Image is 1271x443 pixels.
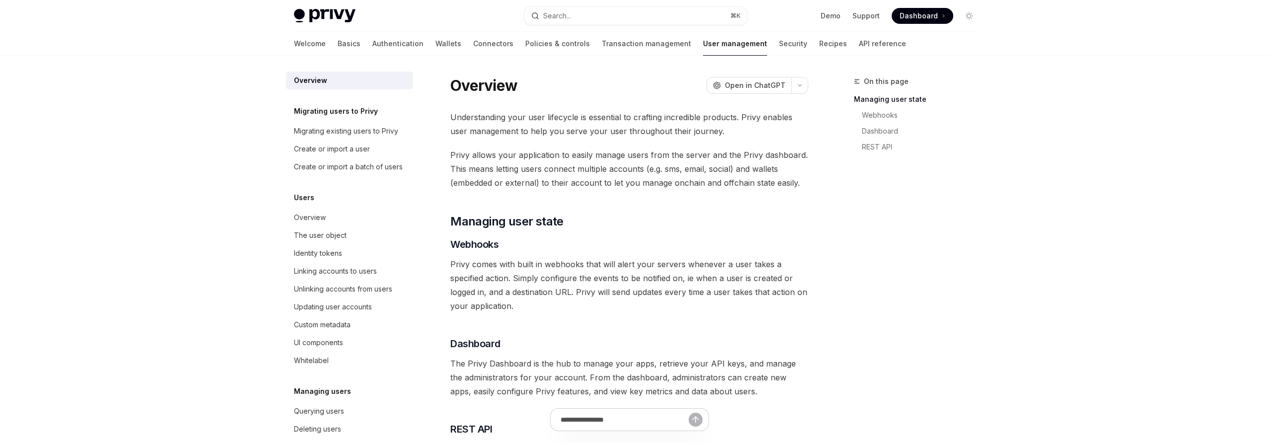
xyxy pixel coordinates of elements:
span: Privy allows your application to easily manage users from the server and the Privy dashboard. Thi... [450,148,808,190]
a: Dashboard [862,123,985,139]
a: Support [852,11,880,21]
a: User management [703,32,767,56]
span: Webhooks [450,237,498,251]
a: Updating user accounts [286,298,413,316]
div: Deleting users [294,423,341,435]
div: UI components [294,337,343,349]
div: Linking accounts to users [294,265,377,277]
a: Recipes [819,32,847,56]
span: Open in ChatGPT [725,80,785,90]
span: Understanding your user lifecycle is essential to crafting incredible products. Privy enables use... [450,110,808,138]
div: Whitelabel [294,355,329,367]
a: Connectors [473,32,513,56]
a: Custom metadata [286,316,413,334]
a: Wallets [435,32,461,56]
a: Basics [338,32,360,56]
div: Unlinking accounts from users [294,283,392,295]
a: Whitelabel [286,352,413,369]
div: Overview [294,212,326,223]
span: ⌘ K [730,12,741,20]
a: Linking accounts to users [286,262,413,280]
a: Policies & controls [525,32,590,56]
a: Unlinking accounts from users [286,280,413,298]
button: Send message [689,413,703,427]
div: The user object [294,229,347,241]
img: light logo [294,9,355,23]
button: Search...⌘K [524,7,747,25]
span: Managing user state [450,214,564,229]
a: Deleting users [286,420,413,438]
div: Migrating existing users to Privy [294,125,398,137]
span: Dashboard [450,337,500,351]
a: Overview [286,72,413,89]
div: Search... [543,10,571,22]
span: The Privy Dashboard is the hub to manage your apps, retrieve your API keys, and manage the admini... [450,357,808,398]
a: REST API [862,139,985,155]
a: Querying users [286,402,413,420]
a: API reference [859,32,906,56]
h5: Migrating users to Privy [294,105,378,117]
div: Create or import a user [294,143,370,155]
a: UI components [286,334,413,352]
div: Identity tokens [294,247,342,259]
button: Open in ChatGPT [706,77,791,94]
div: Querying users [294,405,344,417]
a: Welcome [294,32,326,56]
a: Identity tokens [286,244,413,262]
a: Webhooks [862,107,985,123]
a: Create or import a user [286,140,413,158]
div: Custom metadata [294,319,351,331]
a: Authentication [372,32,424,56]
button: Toggle dark mode [961,8,977,24]
a: Overview [286,209,413,226]
a: Migrating existing users to Privy [286,122,413,140]
a: Dashboard [892,8,953,24]
h5: Managing users [294,385,351,397]
a: Demo [821,11,841,21]
div: Create or import a batch of users [294,161,403,173]
h5: Users [294,192,314,204]
a: Security [779,32,807,56]
a: Create or import a batch of users [286,158,413,176]
span: On this page [864,75,909,87]
span: Dashboard [900,11,938,21]
a: Managing user state [854,91,985,107]
a: Transaction management [602,32,691,56]
a: The user object [286,226,413,244]
h1: Overview [450,76,517,94]
div: Updating user accounts [294,301,372,313]
div: Overview [294,74,327,86]
span: Privy comes with built in webhooks that will alert your servers whenever a user takes a specified... [450,257,808,313]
